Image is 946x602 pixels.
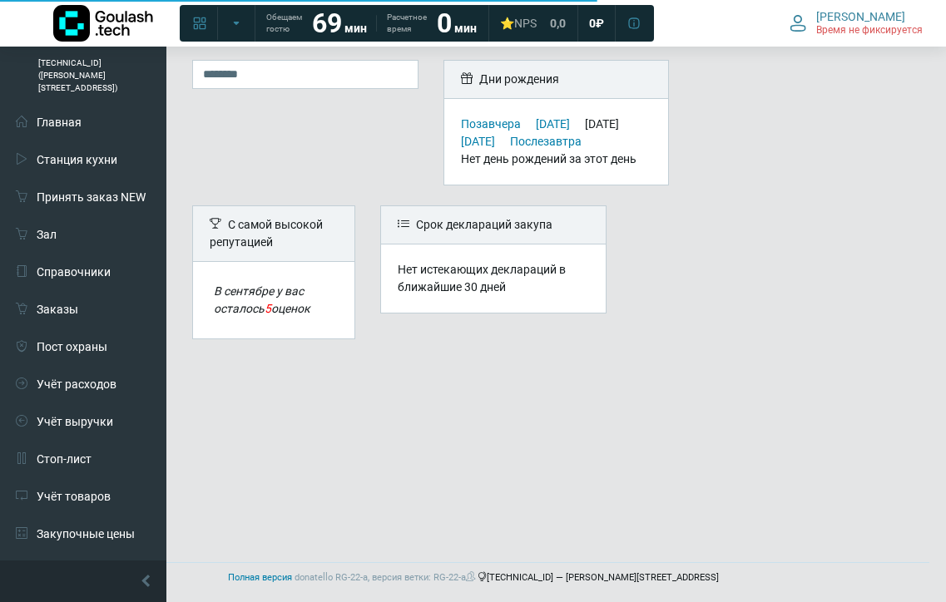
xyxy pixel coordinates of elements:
[816,9,905,24] span: [PERSON_NAME]
[381,206,606,244] div: Срок деклараций закупа
[514,17,537,30] span: NPS
[490,8,576,38] a: ⭐NPS 0,0
[444,61,669,99] div: Дни рождения
[398,261,589,296] div: Нет истекающих деклараций в ближайшие 30 дней
[454,22,477,35] span: мин
[536,117,570,131] a: [DATE]
[596,16,604,31] span: ₽
[295,572,478,583] span: donatello RG-22-a, версия ветки: RG-22-a
[461,117,521,131] a: Позавчера
[344,22,367,35] span: мин
[437,7,452,39] strong: 0
[228,572,292,583] a: Полная версия
[585,117,631,131] div: [DATE]
[816,24,923,37] span: Время не фиксируется
[461,135,495,148] a: [DATE]
[53,5,153,42] img: Логотип компании Goulash.tech
[256,8,487,38] a: Обещаем гостю 69 мин Расчетное время 0 мин
[214,283,334,318] div: В сентябре у вас осталось оценок
[266,12,302,35] span: Обещаем гостю
[579,8,614,38] a: 0 ₽
[387,12,427,35] span: Расчетное время
[550,16,566,31] span: 0,0
[461,150,652,168] div: Нет день рождений за этот день
[312,7,342,39] strong: 69
[510,135,582,148] a: Послезавтра
[589,16,596,31] span: 0
[780,6,933,41] button: [PERSON_NAME] Время не фиксируется
[17,562,929,594] footer: [TECHNICAL_ID] — [PERSON_NAME][STREET_ADDRESS]
[500,16,537,31] div: ⭐
[265,302,271,315] span: 5
[193,206,354,262] div: C самой высокой репутацией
